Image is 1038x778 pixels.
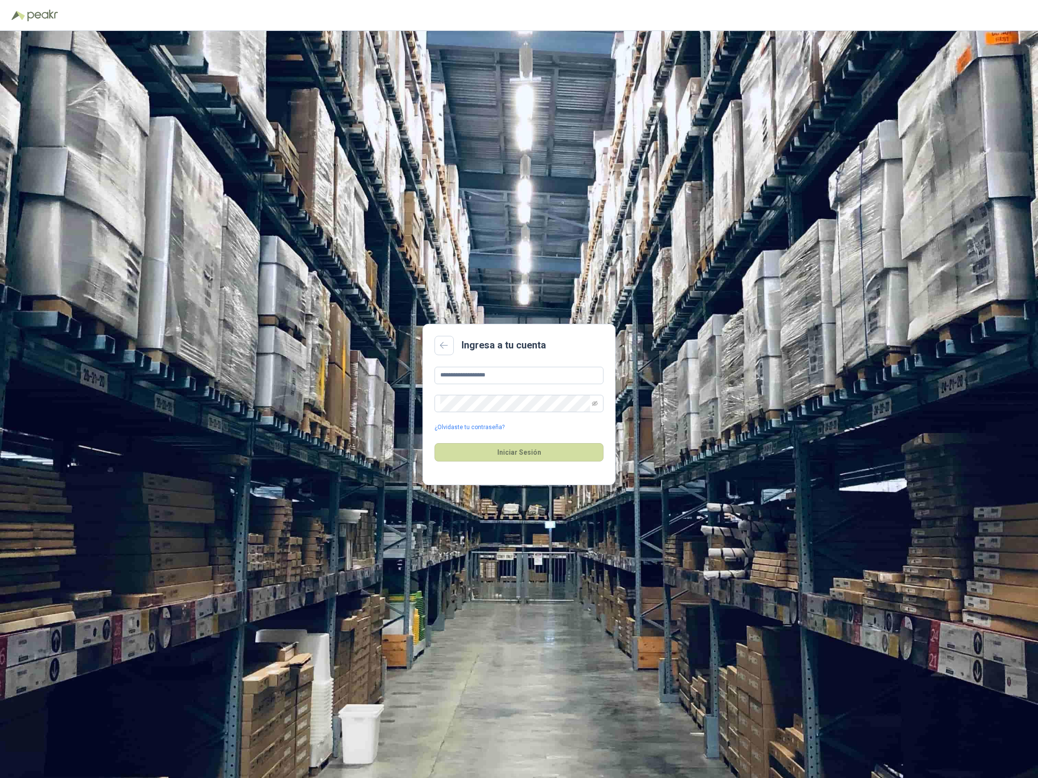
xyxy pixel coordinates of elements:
img: Peakr [27,10,58,21]
button: Iniciar Sesión [435,443,603,461]
h2: Ingresa a tu cuenta [462,338,546,353]
span: eye-invisible [592,401,598,406]
a: ¿Olvidaste tu contraseña? [435,423,505,432]
img: Logo [12,11,25,20]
